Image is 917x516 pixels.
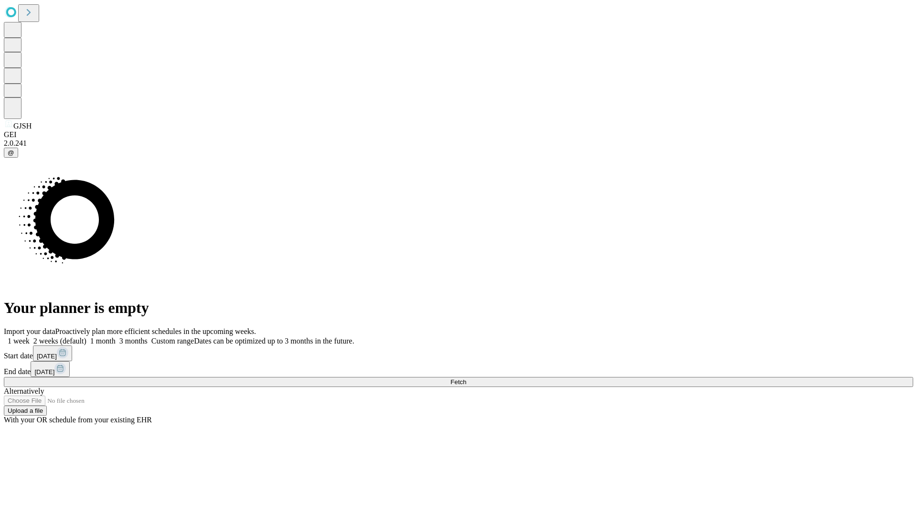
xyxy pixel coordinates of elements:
div: End date [4,361,913,377]
span: GJSH [13,122,32,130]
button: [DATE] [31,361,70,377]
button: [DATE] [33,345,72,361]
button: Fetch [4,377,913,387]
span: Proactively plan more efficient schedules in the upcoming weeks. [55,327,256,335]
span: Fetch [450,378,466,386]
div: Start date [4,345,913,361]
span: 2 weeks (default) [33,337,86,345]
span: [DATE] [37,353,57,360]
span: Dates can be optimized up to 3 months in the future. [194,337,354,345]
button: Upload a file [4,406,47,416]
span: 1 month [90,337,116,345]
span: @ [8,149,14,156]
div: GEI [4,130,913,139]
span: Custom range [151,337,194,345]
span: [DATE] [34,368,54,376]
span: 3 months [119,337,148,345]
span: With your OR schedule from your existing EHR [4,416,152,424]
span: 1 week [8,337,30,345]
span: Alternatively [4,387,44,395]
h1: Your planner is empty [4,299,913,317]
span: Import your data [4,327,55,335]
button: @ [4,148,18,158]
div: 2.0.241 [4,139,913,148]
